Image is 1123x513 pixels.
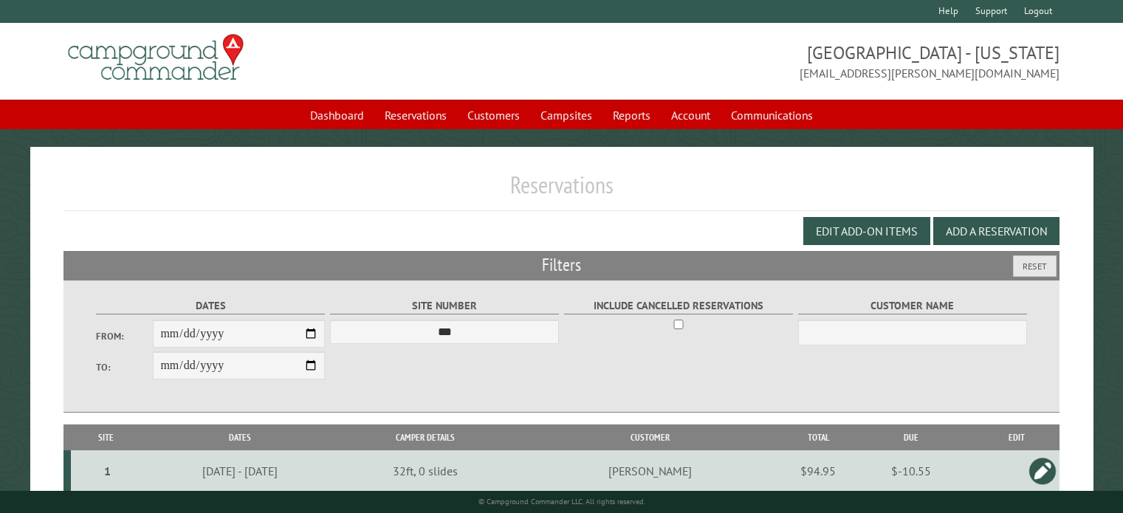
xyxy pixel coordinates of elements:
button: Add a Reservation [933,217,1060,245]
td: [PERSON_NAME] [512,450,789,492]
th: Camper Details [339,424,512,450]
th: Due [848,424,975,450]
img: Campground Commander [63,29,248,86]
th: Site [71,424,141,450]
label: Include Cancelled Reservations [564,297,794,314]
a: Customers [459,101,529,129]
a: Reports [604,101,659,129]
td: $94.95 [789,450,848,492]
th: Customer [512,424,789,450]
div: 1 [77,464,138,478]
h2: Filters [63,251,1060,279]
a: Reservations [376,101,456,129]
td: $-10.55 [848,450,975,492]
label: Dates [96,297,326,314]
label: From: [96,329,154,343]
th: Edit [975,424,1060,450]
a: Campsites [532,101,601,129]
span: [GEOGRAPHIC_DATA] - [US_STATE] [EMAIL_ADDRESS][PERSON_NAME][DOMAIN_NAME] [562,41,1060,82]
button: Reset [1013,255,1057,277]
small: © Campground Commander LLC. All rights reserved. [478,497,645,506]
td: 32ft, 0 slides [339,450,512,492]
label: To: [96,360,154,374]
a: Dashboard [301,101,373,129]
th: Dates [141,424,340,450]
button: Edit Add-on Items [803,217,930,245]
label: Site Number [330,297,560,314]
a: Account [662,101,719,129]
div: [DATE] - [DATE] [143,464,337,478]
h1: Reservations [63,171,1060,211]
a: Communications [722,101,822,129]
label: Customer Name [798,297,1028,314]
th: Total [789,424,848,450]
